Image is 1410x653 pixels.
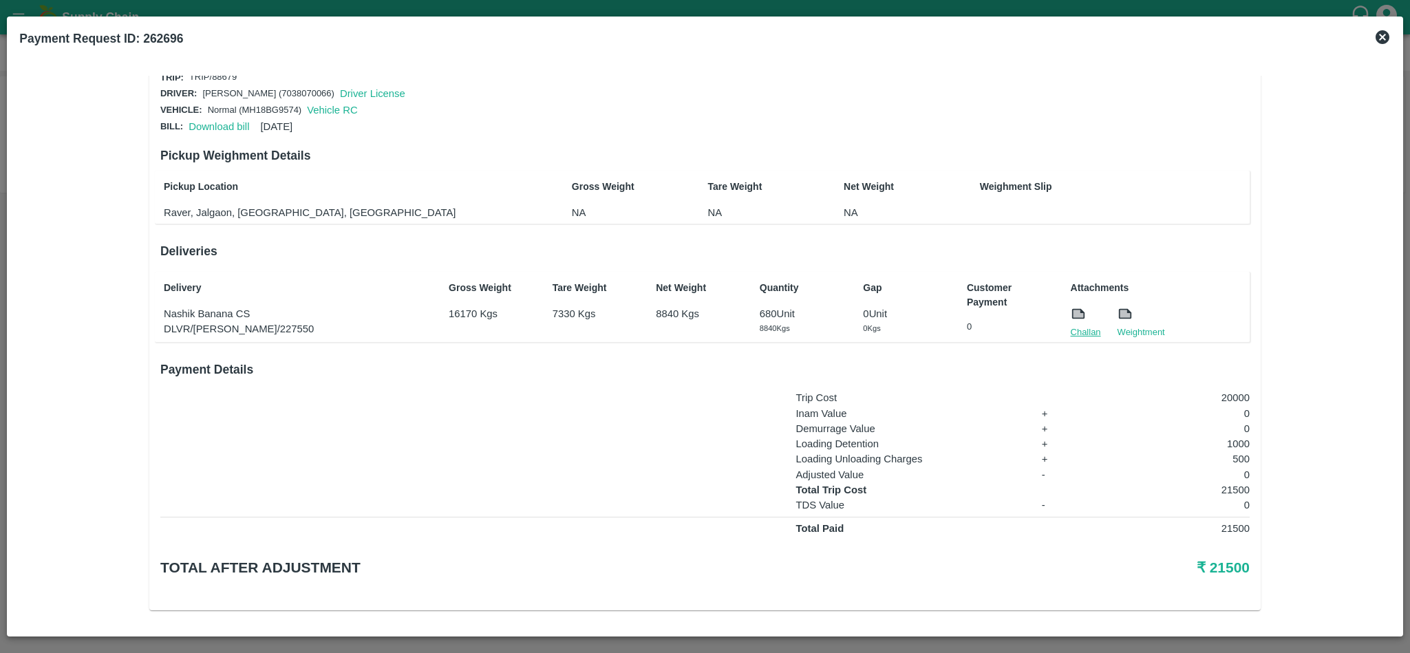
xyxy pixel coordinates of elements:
p: 1000 [1098,436,1250,451]
p: Gap [863,281,948,295]
p: NA [844,205,929,220]
p: TRIP/88679 [189,71,237,84]
p: 16170 Kgs [449,306,534,321]
span: Driver: [160,88,197,98]
p: 680 Unit [760,306,845,321]
p: NA [707,205,793,220]
p: Raver, Jalgaon, [GEOGRAPHIC_DATA], [GEOGRAPHIC_DATA] [164,205,521,220]
p: Loading Unloading Charges [795,451,1023,467]
p: - [1042,497,1080,513]
h5: Total after adjustment [160,558,886,577]
p: Trip Cost [795,390,1023,405]
p: Demurrage Value [795,421,1023,436]
p: 0 [1098,467,1250,482]
p: 500 [1098,451,1250,467]
strong: Total Paid [795,523,844,534]
p: 20000 [1098,390,1250,405]
p: 21500 [1098,521,1250,536]
span: Bill: [160,121,183,131]
p: Pickup Location [164,180,521,194]
h5: ₹ 21500 [886,558,1250,577]
p: Net Weight [656,281,741,295]
p: Quantity [760,281,845,295]
p: 8840 Kgs [656,306,741,321]
p: + [1042,421,1080,436]
p: 0 Unit [863,306,948,321]
p: 7330 Kgs [553,306,638,321]
p: Tare Weight [707,180,793,194]
p: 0 [967,321,1052,334]
span: Trip: [160,72,184,83]
h6: Deliveries [160,242,1250,261]
p: Inam Value [795,406,1023,421]
span: 0 Kgs [863,324,880,332]
b: Payment Request ID: 262696 [19,32,183,45]
p: 0 [1098,497,1250,513]
p: + [1042,436,1080,451]
p: Weighment Slip [980,180,1246,194]
p: Adjusted Value [795,467,1023,482]
p: Nashik Banana CS [164,306,430,321]
p: 0 [1098,421,1250,436]
p: Loading Detention [795,436,1023,451]
p: Attachments [1071,281,1247,295]
p: Tare Weight [553,281,638,295]
p: Gross Weight [572,180,657,194]
p: DLVR/[PERSON_NAME]/227550 [164,321,430,336]
span: Vehicle: [160,105,202,115]
p: 0 [1098,406,1250,421]
h6: Pickup Weighment Details [160,146,1250,165]
a: Driver License [340,88,405,99]
p: [PERSON_NAME] (7038070066) [202,87,334,100]
h6: Payment Details [160,360,1250,379]
a: Weightment [1118,325,1165,339]
a: Challan [1071,325,1101,339]
p: Delivery [164,281,430,295]
p: Gross Weight [449,281,534,295]
p: + [1042,451,1080,467]
p: + [1042,406,1080,421]
p: Normal (MH18BG9574) [208,104,302,117]
p: Customer Payment [967,281,1052,310]
a: Vehicle RC [307,105,357,116]
p: 21500 [1098,482,1250,497]
p: NA [572,205,657,220]
a: Download bill [189,121,249,132]
span: 8840 Kgs [760,324,790,332]
span: [DATE] [260,121,292,132]
p: - [1042,467,1080,482]
strong: Total Trip Cost [795,484,866,495]
p: Net Weight [844,180,929,194]
p: TDS Value [795,497,1023,513]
